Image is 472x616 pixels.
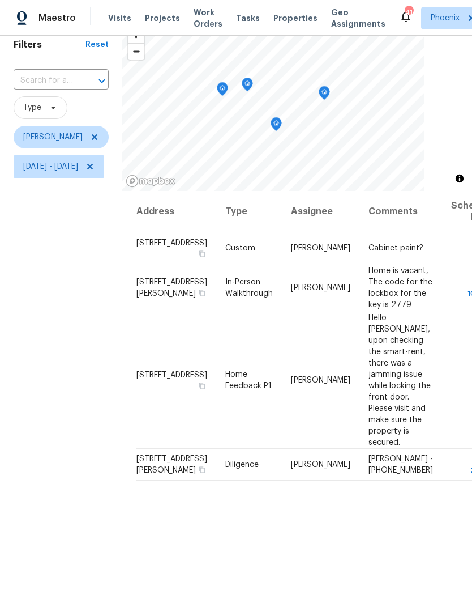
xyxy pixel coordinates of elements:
[38,12,76,24] span: Maestro
[136,371,207,379] span: [STREET_ADDRESS]
[23,131,83,143] span: [PERSON_NAME]
[145,12,180,24] span: Projects
[225,278,273,297] span: In-Person Walkthrough
[23,102,41,113] span: Type
[136,191,216,232] th: Address
[271,117,282,135] div: Map marker
[282,191,359,232] th: Assignee
[331,7,385,29] span: Geo Assignments
[225,370,272,389] span: Home Feedback P1
[319,86,330,104] div: Map marker
[94,73,110,89] button: Open
[225,244,255,252] span: Custom
[242,78,253,95] div: Map marker
[194,7,222,29] span: Work Orders
[291,376,350,384] span: [PERSON_NAME]
[368,455,433,474] span: [PERSON_NAME] - [PHONE_NUMBER]
[359,191,442,232] th: Comments
[291,283,350,291] span: [PERSON_NAME]
[128,43,144,60] button: Zoom out
[126,175,175,188] a: Mapbox homepage
[197,249,207,259] button: Copy Address
[108,12,131,24] span: Visits
[368,266,432,308] span: Home is vacant, The code for the lockbox for the key is 2779
[225,461,259,469] span: Diligence
[216,191,282,232] th: Type
[273,12,317,24] span: Properties
[368,313,431,446] span: Hello [PERSON_NAME], upon checking the smart-rent, there was a jamming issue while locking the fr...
[122,21,424,191] canvas: Map
[431,12,460,24] span: Phoenix
[136,455,207,474] span: [STREET_ADDRESS][PERSON_NAME]
[85,39,109,50] div: Reset
[14,39,85,50] h1: Filters
[197,465,207,475] button: Copy Address
[291,461,350,469] span: [PERSON_NAME]
[217,82,228,100] div: Map marker
[197,380,207,390] button: Copy Address
[236,14,260,22] span: Tasks
[368,244,423,252] span: Cabinet paint?
[136,239,207,247] span: [STREET_ADDRESS]
[128,44,144,60] span: Zoom out
[197,287,207,298] button: Copy Address
[456,172,463,185] span: Toggle attribution
[136,278,207,297] span: [STREET_ADDRESS][PERSON_NAME]
[14,72,77,90] input: Search for an address...
[453,172,466,185] button: Toggle attribution
[291,244,350,252] span: [PERSON_NAME]
[23,161,78,172] span: [DATE] - [DATE]
[405,7,413,18] div: 41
